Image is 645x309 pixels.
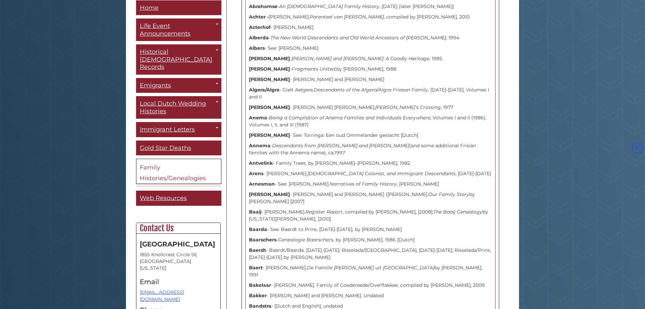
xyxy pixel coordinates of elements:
p: - , by [PERSON_NAME], 1986 [Dutch] [249,236,492,243]
a: Immigrant Letters [136,122,221,137]
i: An [DEMOGRAPHIC_DATA] Family History [279,3,379,9]
p: - See: [PERSON_NAME] [249,45,492,52]
strong: [PERSON_NAME] [249,104,290,110]
i: The Baaij Genealogy [433,209,482,215]
p: - Gielt Aelgera. , [DATE]-[DATE], Volumes I and II [249,86,492,101]
strong: [GEOGRAPHIC_DATA] [140,240,215,248]
strong: Antvelink [249,160,273,166]
a: Family Histories/Genealogies [136,159,221,184]
strong: Arnesman [249,181,275,187]
p: - Baerdt/Baarda, [DATE]-[DATE]; Risselada/[GEOGRAPHIC_DATA], [DATE]-[DATE]; Risselada/Prins, [DAT... [249,247,492,261]
span: Web Resources [140,194,187,202]
p: - by [PERSON_NAME], 1988 [249,66,492,73]
p: - Family Trees, by [PERSON_NAME]–[PERSON_NAME], 1982 [249,160,492,167]
p: - [PERSON_NAME] [PERSON_NAME]. , 1977 [249,104,492,111]
p: - [PERSON_NAME]. , [DATE]-[DATE] [249,170,492,177]
p: - [PERSON_NAME] and [PERSON_NAME]. Undated [249,292,492,299]
i: [DEMOGRAPHIC_DATA] Colonist, and Immigrant Descendants [307,170,456,177]
strong: Baerdt [249,247,266,253]
p: - , 1994 [249,34,492,41]
i: Narratives of Family History [330,181,397,187]
strong: [PERSON_NAME] [249,76,290,82]
p: - [PERSON_NAME]. Family of Goedereede/Overflakkee, compiled by [PERSON_NAME], 2009 [249,282,492,289]
p: - See: Torringa: Een oud Ommelander geslacht [Dutch] [249,132,492,139]
p: - , Volumes I and II (1986), Volumes I, II, and III (1987) [249,114,492,128]
a: Life Event Announcements [136,18,221,41]
address: 1855 Knollcrest Circle SE [GEOGRAPHIC_DATA][US_STATE] [140,251,217,271]
strong: Baert [249,265,263,271]
p: - [PERSON_NAME] [249,24,492,31]
strong: Baarschers [249,237,276,243]
strong: [PERSON_NAME] [249,191,290,197]
i: [PERSON_NAME]’s Crossing [375,104,441,110]
strong: Achter - [249,14,269,20]
a: Emigrants [136,78,221,93]
p: - [PERSON_NAME] and [PERSON_NAME] [249,76,492,83]
strong: [PERSON_NAME] [249,132,290,138]
span: Family Histories/Genealogies [140,164,206,182]
span: Gold Star Deaths [140,144,191,151]
strong: Arens [249,170,263,177]
p: [PERSON_NAME]. , compiled by [PERSON_NAME], 2010 [249,13,492,21]
p: - See: Baerdt to Prins, [DATE]-[DATE], by [PERSON_NAME] [249,226,492,233]
span: Immigrant Letters [140,126,195,133]
p: - , 1985 [249,55,492,62]
i: Fragments United, [292,66,336,72]
i: Register Report [305,209,343,215]
strong: Anema [249,115,267,121]
p: - See: [PERSON_NAME]. , [PERSON_NAME] [249,181,492,188]
i: Descendants of the Algera/Algra Friesan Family [314,87,428,93]
a: [EMAIL_ADDRESS][DOMAIN_NAME] [140,289,184,302]
strong: Baaij [249,209,261,215]
strong: Acterhof [249,24,270,30]
a: Back to Top [631,145,643,151]
span: Emigrants [140,81,171,89]
span: Local Dutch Wedding Histories [140,100,206,115]
i: Descendants from [PERSON_NAME] and [PERSON_NAME] [272,143,409,149]
p: - (and some additional Frisian families with the Annema name), ca.1997 [249,142,492,156]
p: - [PERSON_NAME] and [PERSON_NAME] ([PERSON_NAME]. by [PERSON_NAME] [2007] [249,191,492,205]
a: Gold Star Deaths [136,140,221,155]
i: Our Family Story [428,191,469,197]
strong: Albers [249,45,265,51]
strong: Bakker [249,293,267,299]
h2: Contact Us [136,223,220,233]
i: The New World Descendants and Old World Ancestors of [PERSON_NAME] [270,35,446,41]
i: [PERSON_NAME] and [PERSON_NAME]: A Goodly Heritage [292,55,429,62]
strong: Alberda [249,35,269,41]
strong: Bakelaar [249,282,271,288]
strong: Abrahamse [249,3,277,9]
a: Historical [DEMOGRAPHIC_DATA] Records [136,44,221,75]
a: Local Dutch Wedding Histories [136,96,221,119]
i: Genealogie Baarschers [278,237,333,243]
a: Web Resources [136,191,221,206]
span: Historical [DEMOGRAPHIC_DATA] Records [140,48,212,71]
strong: [PERSON_NAME] [249,66,290,72]
strong: Baarda [249,226,267,232]
strong: [PERSON_NAME] [249,55,290,62]
h4: Email [140,278,217,285]
i: Being a Compilation of Anema Families and Individuals Everywhere [269,115,430,121]
span: Life Event Announcements [140,22,190,37]
p: - [PERSON_NAME]. , compiled by [PERSON_NAME], [2008]; by [US_STATE][PERSON_NAME], [2010] [249,208,492,223]
p: - , [DATE] (later [PERSON_NAME]) [249,3,492,10]
strong: Annema [249,143,270,149]
strong: Algera/Algra [249,87,279,93]
strong: Bandstra [249,303,271,309]
i: Parenteel van [PERSON_NAME] [310,14,384,20]
i: De Familie [PERSON_NAME] uit [GEOGRAPHIC_DATA] [307,265,434,271]
span: Home [140,4,159,11]
p: - [PERSON_NAME]. by [PERSON_NAME], 1991 [249,264,492,278]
